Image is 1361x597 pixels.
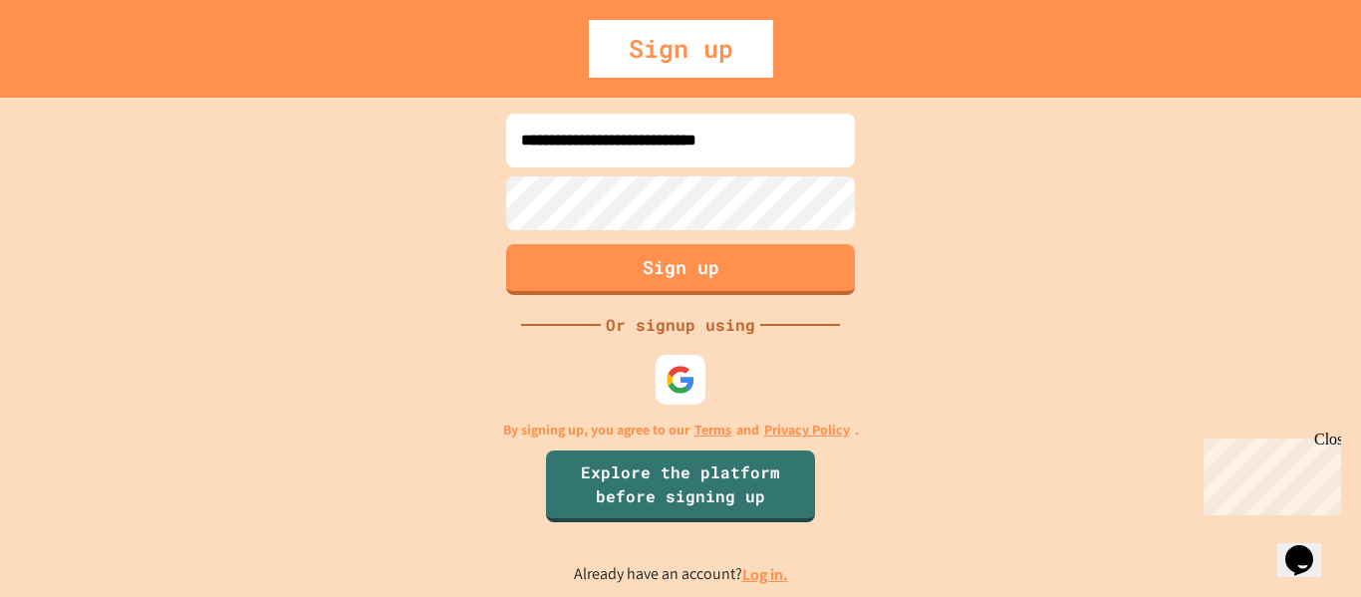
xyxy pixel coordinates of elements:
iframe: chat widget [1196,431,1341,515]
a: Explore the platform before signing up [546,450,815,522]
p: By signing up, you agree to our and . [503,420,859,441]
div: Sign up [589,20,773,78]
a: Privacy Policy [764,420,850,441]
iframe: chat widget [1277,517,1341,577]
div: Or signup using [601,313,760,337]
a: Terms [694,420,731,441]
img: google-icon.svg [666,365,695,395]
a: Log in. [742,564,788,585]
p: Already have an account? [574,562,788,587]
button: Sign up [506,244,855,295]
div: Chat with us now!Close [8,8,137,127]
